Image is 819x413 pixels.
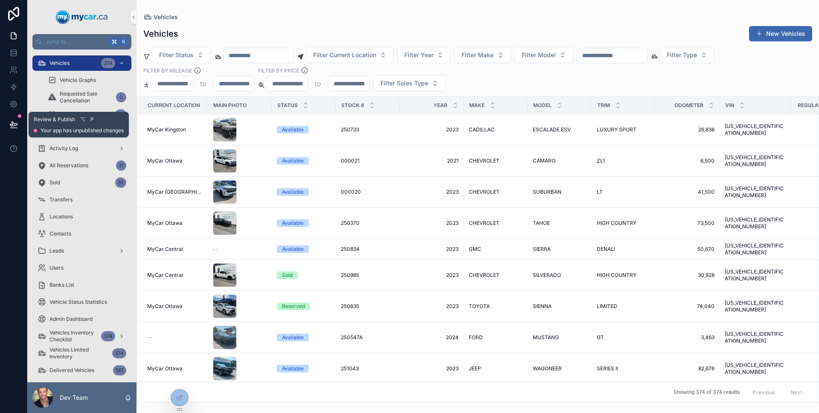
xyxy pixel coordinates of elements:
a: 2023 [405,272,459,279]
a: 250370 [341,220,395,227]
span: MyCar Kingston [147,126,186,133]
a: 2023 [405,246,459,253]
span: CADILLAC [469,126,494,133]
span: FORD [469,334,483,341]
span: 000020 [341,189,361,195]
a: 2023 [405,126,459,133]
a: ESCALADE ESV [533,126,587,133]
a: 250547A [341,334,395,341]
a: DENALI [597,246,651,253]
div: Available [282,157,304,165]
a: 6,500 [661,157,714,164]
a: Vehicles Limited Inventory374 [32,346,131,361]
span: CHEVROLET [469,220,500,227]
a: 41,500 [661,189,714,195]
span: Users [49,265,64,271]
span: Sold [49,179,60,186]
span: DENALI [597,246,615,253]
a: CHEVROLET [469,189,523,195]
span: MyCar Central [147,272,183,279]
span: Status [277,102,298,109]
span: Review & Publish [34,116,75,123]
span: 250834 [341,246,360,253]
span: Filter Status [159,51,194,59]
a: 82,676 [661,365,714,372]
a: CAMARO [533,157,587,164]
a: GMC [469,246,523,253]
span: 250835 [341,303,359,310]
a: CHEVROLET [469,157,523,164]
a: Sold35 [32,175,131,190]
span: 250733 [341,126,359,133]
span: SERIES II [597,365,618,372]
span: Leads [49,247,64,254]
a: LUXURY SPORT [597,126,651,133]
a: Sold [277,271,331,279]
span: [US_VEHICLE_IDENTIFICATION_NUMBER] [725,216,785,230]
span: Odometer [674,102,703,109]
a: WAGONEER [533,365,587,372]
span: Stock # [341,102,364,109]
div: Available [282,365,304,372]
p: to [200,79,206,89]
a: -- [147,334,203,341]
span: Filter Year [404,51,433,59]
a: 2023 [405,303,459,310]
button: Select Button [306,47,394,63]
a: Vehicles [143,13,178,21]
a: 26,838 [661,126,714,133]
a: Vehicle Graphs [43,73,131,88]
a: 90+ Days In Stock59 [43,107,131,122]
span: Main Photo [213,102,247,109]
a: Activity Log [32,141,131,156]
a: Vehicles Inventory Checklist374 [32,329,131,344]
label: FILTER BY PRICE [258,67,299,74]
a: FORD [469,334,523,341]
a: LT [597,189,651,195]
span: Vehicles Limited Inventory [49,346,109,360]
a: [US_VEHICLE_IDENTIFICATION_NUMBER] [725,300,785,313]
div: 31 [116,160,126,171]
div: Reserved [282,302,305,310]
button: Select Button [152,47,211,63]
span: K [120,38,127,45]
a: 251043 [341,365,395,372]
span: MyCar Ottawa [147,220,183,227]
a: Vehicles374 [32,55,131,71]
span: ZL1 [597,157,605,164]
span: [US_VEHICLE_IDENTIFICATION_NUMBER] [725,242,785,256]
span: 30,928 [661,272,714,279]
div: Sold [282,271,293,279]
a: MyCar Ottawa [147,303,203,310]
button: Jump to...K [32,34,131,49]
span: MyCar Central [147,246,183,253]
button: Select Button [397,47,451,63]
span: VIN [725,102,734,109]
span: 50,670 [661,246,714,253]
span: SIERRA [533,246,551,253]
a: 73,500 [661,220,714,227]
a: All Reservations31 [32,158,131,173]
a: 250835 [341,303,395,310]
span: 251043 [341,365,359,372]
span: SUBURBAN [533,189,561,195]
a: SIENNA [533,303,587,310]
a: SERIES II [597,365,651,372]
span: Vehicle Status Statistics [49,299,107,305]
a: [US_VEHICLE_IDENTIFICATION_NUMBER] [725,331,785,344]
div: 374 [101,331,115,341]
div: Available [282,219,304,227]
span: MyCar Ottawa [147,157,183,164]
span: Delivered Vehicles [49,367,94,374]
span: Year [433,102,447,109]
a: CHEVROLET [469,272,523,279]
h1: Vehicles [143,28,178,40]
span: Your app has unpublished changes [41,127,124,134]
span: MyCar Ottawa [147,365,183,372]
a: Transfers [32,192,131,207]
a: Delivered Vehicles561 [32,363,131,378]
span: ⌥ [79,116,86,123]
